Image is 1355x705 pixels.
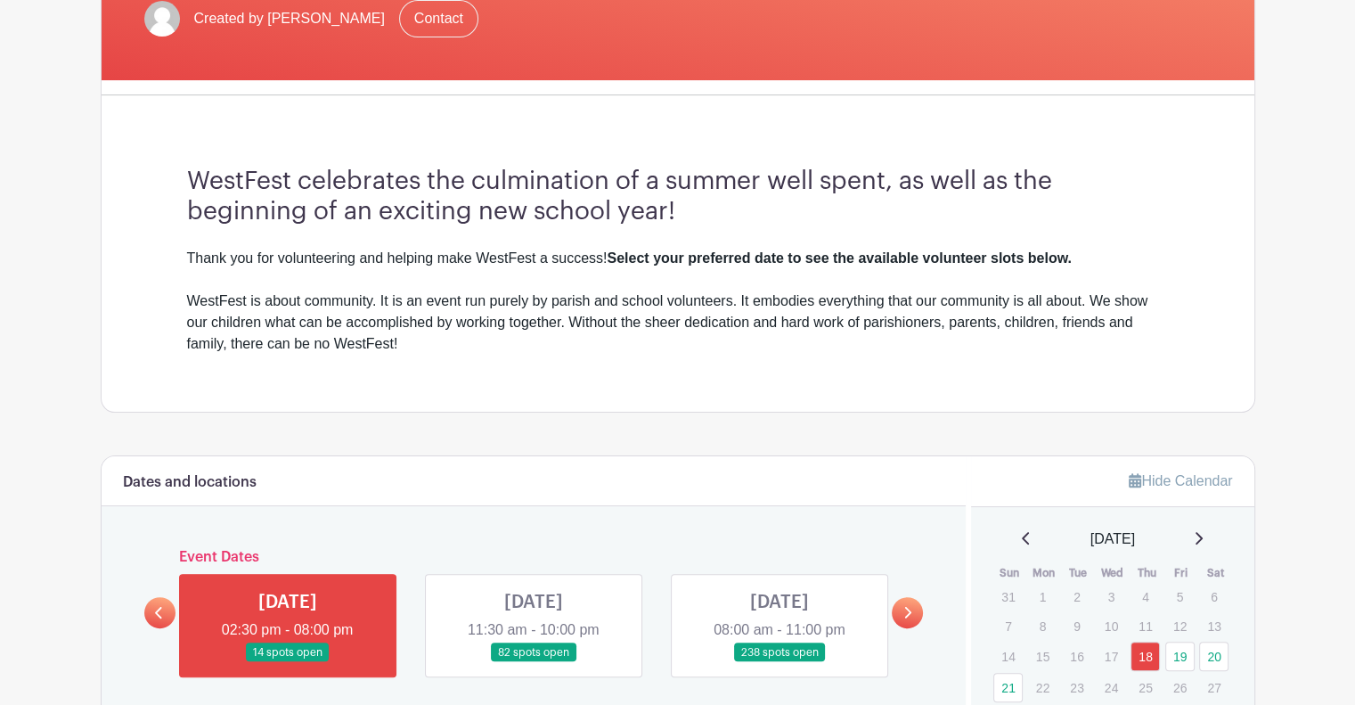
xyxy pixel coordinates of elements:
p: 25 [1131,674,1160,701]
p: 17 [1097,643,1126,670]
h6: Dates and locations [123,474,257,491]
p: 24 [1097,674,1126,701]
strong: Select your preferred date to see the available volunteer slots below. [607,250,1071,266]
p: 10 [1097,612,1126,640]
a: 19 [1165,642,1195,671]
p: 8 [1028,612,1057,640]
th: Mon [1027,564,1062,582]
p: 15 [1028,643,1057,670]
p: 11 [1131,612,1160,640]
p: 7 [993,612,1023,640]
th: Sun [992,564,1027,582]
p: 12 [1165,612,1195,640]
a: 21 [993,673,1023,702]
p: 16 [1062,643,1091,670]
th: Tue [1061,564,1096,582]
p: 9 [1062,612,1091,640]
p: 1 [1028,583,1057,611]
h6: Event Dates [175,549,893,566]
th: Wed [1096,564,1131,582]
p: 13 [1199,612,1228,640]
a: Hide Calendar [1129,473,1232,488]
h3: WestFest celebrates the culmination of a summer well spent, as well as the beginning of an exciti... [187,167,1169,226]
p: 2 [1062,583,1091,611]
th: Fri [1164,564,1199,582]
p: 14 [993,643,1023,670]
p: 4 [1131,583,1160,611]
a: 20 [1199,642,1228,671]
p: 26 [1165,674,1195,701]
th: Sat [1198,564,1233,582]
span: [DATE] [1090,529,1135,550]
p: 31 [993,583,1023,611]
p: 6 [1199,583,1228,611]
span: Created by [PERSON_NAME] [194,8,385,29]
div: WestFest is about community. It is an event run purely by parish and school volunteers. It embodi... [187,291,1169,355]
p: 23 [1062,674,1091,701]
p: 27 [1199,674,1228,701]
div: Thank you for volunteering and helping make WestFest a success! [187,248,1169,269]
p: 5 [1165,583,1195,611]
img: default-ce2991bfa6775e67f084385cd625a349d9dcbb7a52a09fb2fda1e96e2d18dcdb.png [144,1,180,37]
th: Thu [1130,564,1164,582]
p: 22 [1028,674,1057,701]
p: 3 [1097,583,1126,611]
a: 18 [1131,642,1160,671]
